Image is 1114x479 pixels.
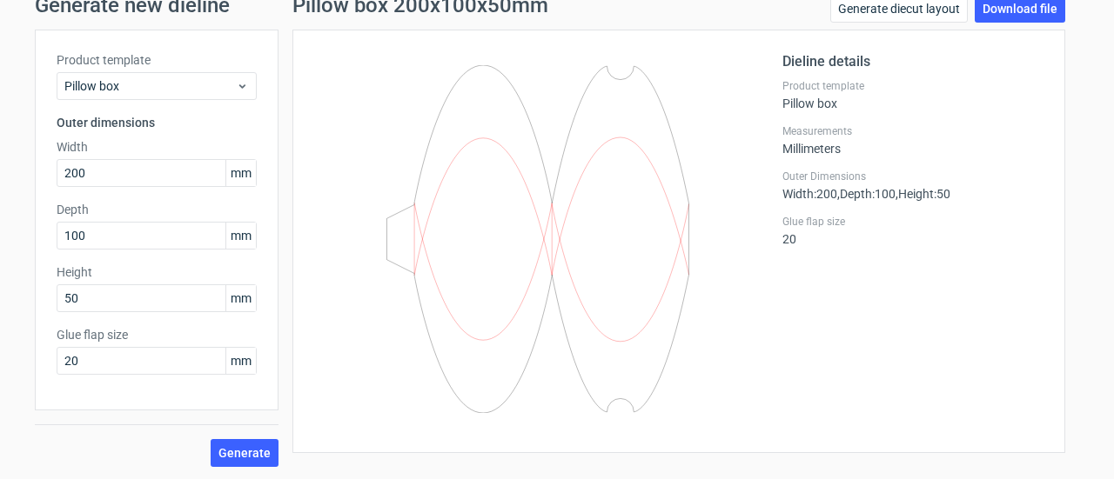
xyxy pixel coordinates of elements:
label: Product template [57,51,257,69]
div: Millimeters [782,124,1044,156]
label: Width [57,138,257,156]
span: Generate [218,447,271,459]
label: Glue flap size [57,326,257,343]
h2: Dieline details [782,51,1044,72]
span: mm [225,285,256,311]
span: mm [225,223,256,249]
span: Pillow box [64,77,236,95]
span: , Height : 50 [896,187,950,201]
label: Depth [57,201,257,218]
label: Glue flap size [782,215,1044,229]
span: mm [225,348,256,374]
h3: Outer dimensions [57,114,257,131]
span: , Depth : 100 [837,187,896,201]
div: 20 [782,215,1044,246]
label: Outer Dimensions [782,170,1044,183]
button: Generate [211,439,278,467]
span: Width : 200 [782,187,837,201]
span: mm [225,160,256,186]
label: Product template [782,79,1044,93]
div: Pillow box [782,79,1044,110]
label: Height [57,263,257,281]
label: Measurements [782,124,1044,138]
